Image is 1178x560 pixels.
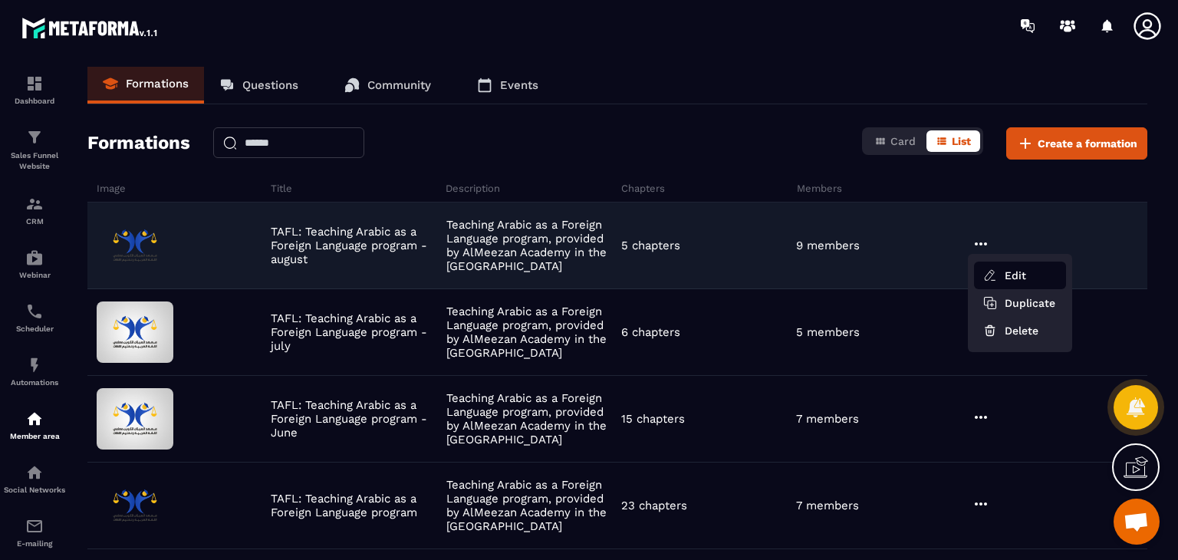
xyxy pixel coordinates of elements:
[797,183,969,194] h6: Members
[4,217,65,226] p: CRM
[446,218,614,273] p: Teaching Arabic as a Foreign Language program, provided by AlMeezan Academy in the [GEOGRAPHIC_DATA]
[97,301,173,363] img: formation-background
[25,195,44,213] img: formation
[25,410,44,428] img: automations
[796,325,860,339] p: 5 members
[796,239,860,252] p: 9 members
[446,391,614,446] p: Teaching Arabic as a Foreign Language program, provided by AlMeezan Academy in the [GEOGRAPHIC_DATA]
[952,135,971,147] span: List
[462,67,554,104] a: Events
[25,249,44,267] img: automations
[974,262,1066,289] button: Edit
[621,325,680,339] p: 6 chapters
[25,356,44,374] img: automations
[446,183,617,194] h6: Description
[97,388,173,450] img: formation-background
[271,398,438,440] p: TAFL: Teaching Arabic as a Foreign Language program - June
[796,412,859,426] p: 7 members
[4,452,65,506] a: social-networksocial-networkSocial Networks
[367,78,431,92] p: Community
[890,135,916,147] span: Card
[4,486,65,494] p: Social Networks
[4,117,65,183] a: formationformationSales Funnel Website
[4,378,65,387] p: Automations
[4,506,65,559] a: emailemailE-mailing
[974,317,1066,344] button: Delete
[4,150,65,172] p: Sales Funnel Website
[4,324,65,333] p: Scheduler
[4,432,65,440] p: Member area
[271,225,438,266] p: TAFL: Teaching Arabic as a Foreign Language program - august
[4,539,65,548] p: E-mailing
[621,183,793,194] h6: Chapters
[329,67,446,104] a: Community
[97,475,173,536] img: formation-background
[974,289,1066,317] button: Duplicate
[25,302,44,321] img: scheduler
[4,97,65,105] p: Dashboard
[25,517,44,535] img: email
[796,499,859,512] p: 7 members
[4,398,65,452] a: automationsautomationsMember area
[446,478,614,533] p: Teaching Arabic as a Foreign Language program, provided by AlMeezan Academy in the [GEOGRAPHIC_DATA]
[87,67,204,104] a: Formations
[25,463,44,482] img: social-network
[621,239,680,252] p: 5 chapters
[25,128,44,147] img: formation
[242,78,298,92] p: Questions
[87,127,190,160] h2: Formations
[204,67,314,104] a: Questions
[4,63,65,117] a: formationformationDashboard
[1006,127,1147,160] button: Create a formation
[4,271,65,279] p: Webinar
[271,492,438,519] p: TAFL: Teaching Arabic as a Foreign Language program
[97,183,267,194] h6: Image
[271,311,438,353] p: TAFL: Teaching Arabic as a Foreign Language program - july
[4,344,65,398] a: automationsautomationsAutomations
[1114,499,1160,545] div: Open chat
[4,291,65,344] a: schedulerschedulerScheduler
[621,412,685,426] p: 15 chapters
[21,14,160,41] img: logo
[271,183,443,194] h6: Title
[446,305,614,360] p: Teaching Arabic as a Foreign Language program, provided by AlMeezan Academy in the [GEOGRAPHIC_DATA]
[4,183,65,237] a: formationformationCRM
[621,499,687,512] p: 23 chapters
[926,130,980,152] button: List
[126,77,189,91] p: Formations
[500,78,538,92] p: Events
[4,237,65,291] a: automationsautomationsWebinar
[1038,136,1137,151] span: Create a formation
[865,130,925,152] button: Card
[97,215,173,276] img: formation-background
[25,74,44,93] img: formation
